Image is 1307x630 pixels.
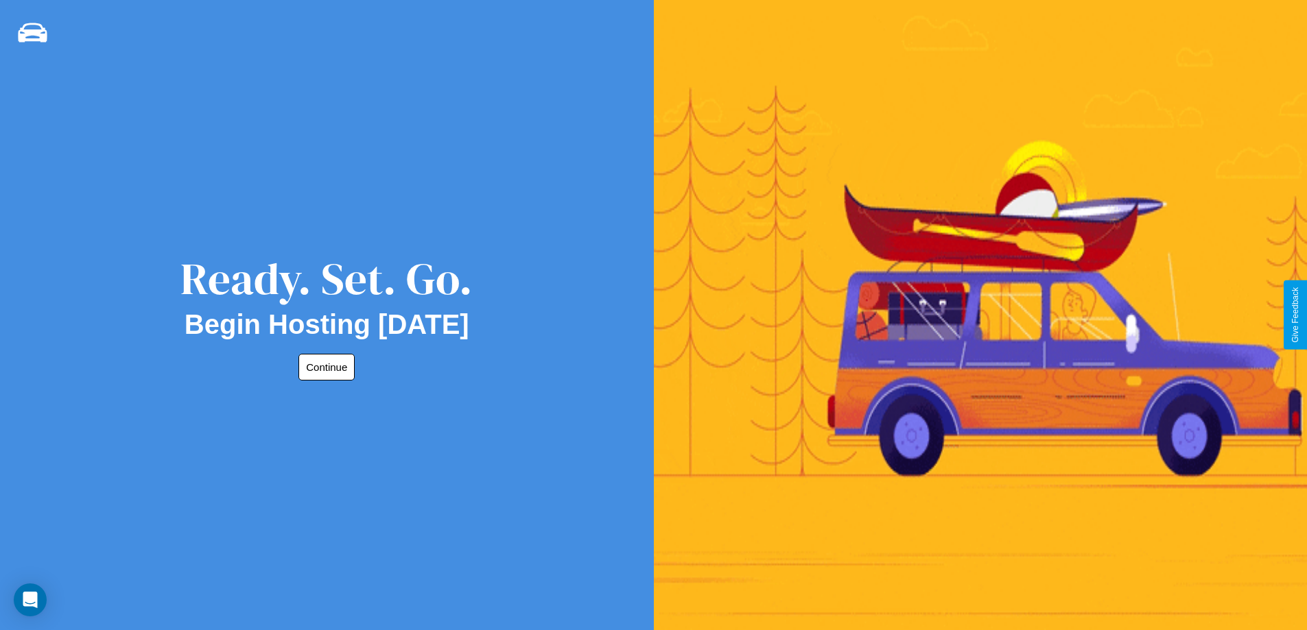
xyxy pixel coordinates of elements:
button: Continue [298,354,355,380]
h2: Begin Hosting [DATE] [185,309,469,340]
div: Ready. Set. Go. [180,248,473,309]
div: Give Feedback [1291,287,1300,343]
div: Open Intercom Messenger [14,583,47,616]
